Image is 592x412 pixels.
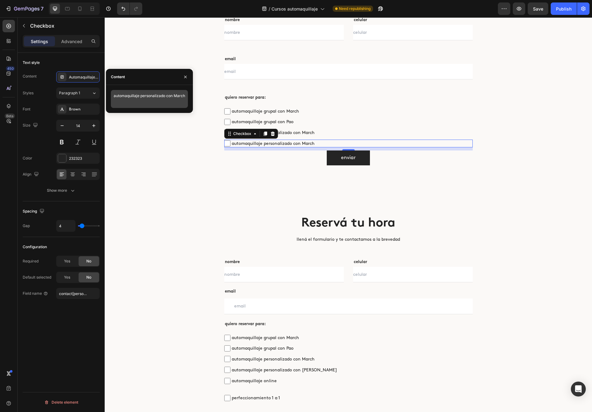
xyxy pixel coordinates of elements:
[23,155,32,161] div: Color
[120,47,368,62] input: email
[41,5,43,12] p: 7
[23,291,48,296] div: Field name
[23,106,30,112] div: Font
[120,394,367,401] p: algo más que quieras especificar:
[126,101,368,108] span: automaquillaje grupal con Pao
[126,338,368,346] span: automaquillaje personalizado con March
[69,156,98,161] div: 232323
[248,249,368,265] input: celular
[120,112,126,118] input: automaquillaje personalizado con March
[59,90,80,96] span: Paragraph 1
[120,378,126,384] input: perfeccionamiento 1 a 1
[339,6,371,11] span: Need republishing
[120,338,126,345] input: automaquillaje personalizado con March
[23,185,100,196] button: Show more
[120,361,126,367] input: automaquillaje online
[69,74,98,80] div: Automaquillaje personalizado con March
[23,223,30,229] div: Gap
[23,275,51,280] div: Default selected
[117,2,142,15] div: Undo/Redo
[6,66,15,71] div: 450
[23,244,47,250] div: Configuration
[120,349,126,356] input: automaquillaje personalizado con [PERSON_NAME]
[111,74,125,80] div: Content
[23,170,40,179] div: Align
[126,360,368,367] span: automaquillaje online
[23,90,34,96] div: Styles
[120,91,126,97] input: automaquillaje grupal con March
[44,399,78,406] div: Delete element
[120,123,126,129] input: automaquillaje personalizado con March
[126,316,368,324] span: automaquillaje grupal con March
[30,22,97,29] p: Checkbox
[528,2,548,15] button: Save
[61,38,82,45] p: Advanced
[23,60,40,65] div: Text style
[23,207,46,216] div: Spacing
[105,17,592,412] iframe: To enrich screen reader interactions, please activate Accessibility in Grammarly extension settings
[64,275,70,280] span: Yes
[556,6,572,12] div: Publish
[222,133,265,148] button: enviar
[23,397,100,407] button: Delete element
[64,258,70,264] span: Yes
[5,114,15,119] div: Beta
[533,6,543,11] span: Save
[47,187,76,194] div: Show more
[249,242,367,248] p: celular
[23,121,39,130] div: Size
[120,78,367,84] p: quiero reservar para:
[269,6,270,12] span: /
[126,90,368,98] span: automaquillaje grupal con March
[126,111,368,119] span: automaquillaje personalizado con March
[571,382,586,396] div: Open Intercom Messenger
[236,137,251,144] div: enviar
[127,114,148,119] div: Checkbox
[2,2,46,15] button: 7
[120,218,367,226] p: llená el formulario y te contactamos a la brevedad
[120,317,126,324] input: automaquillaje grupal con March
[126,122,368,130] span: automaquillaje personalizado con March
[120,328,126,334] input: automaquillaje grupal con Pao
[120,242,239,248] p: nombre
[56,87,100,99] button: Paragraph 1
[126,377,368,384] span: perfeccionamiento 1 a 1
[551,2,577,15] button: Publish
[120,304,367,310] p: quiero reservar para:
[126,327,368,335] span: automaquillaje grupal con Pao
[120,249,239,265] input: nombre
[126,349,368,356] span: automaquillaje personalizado con [PERSON_NAME]
[120,281,368,297] input: email
[86,258,91,264] span: No
[120,39,367,45] p: email
[86,275,91,280] span: No
[57,220,75,231] input: Auto
[271,6,318,12] span: Cursos automaquillaje
[23,258,39,264] div: Required
[69,107,98,112] div: Brown
[31,38,48,45] p: Settings
[120,271,367,278] p: email
[120,198,368,215] h2: Reservá tu hora
[23,74,37,79] div: Content
[120,101,126,108] input: automaquillaje grupal con Pao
